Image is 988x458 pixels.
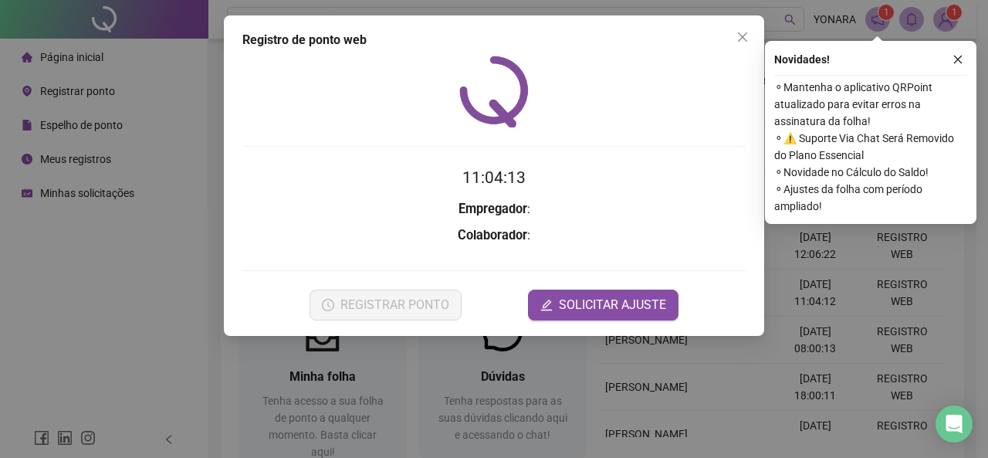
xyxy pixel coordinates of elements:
[310,290,462,321] button: REGISTRAR PONTO
[540,299,553,311] span: edit
[528,290,678,321] button: editSOLICITAR AJUSTE
[774,181,967,215] span: ⚬ Ajustes da folha com período ampliado!
[952,54,963,65] span: close
[458,202,527,216] strong: Empregador
[462,168,526,187] time: 11:04:13
[459,56,529,127] img: QRPoint
[736,31,749,43] span: close
[936,405,973,443] div: Open Intercom Messenger
[730,25,755,49] button: Close
[774,51,830,68] span: Novidades !
[559,296,666,314] span: SOLICITAR AJUSTE
[242,31,746,49] div: Registro de ponto web
[774,164,967,181] span: ⚬ Novidade no Cálculo do Saldo!
[774,130,967,164] span: ⚬ ⚠️ Suporte Via Chat Será Removido do Plano Essencial
[774,79,967,130] span: ⚬ Mantenha o aplicativo QRPoint atualizado para evitar erros na assinatura da folha!
[242,226,746,246] h3: :
[242,199,746,219] h3: :
[458,228,527,243] strong: Colaborador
